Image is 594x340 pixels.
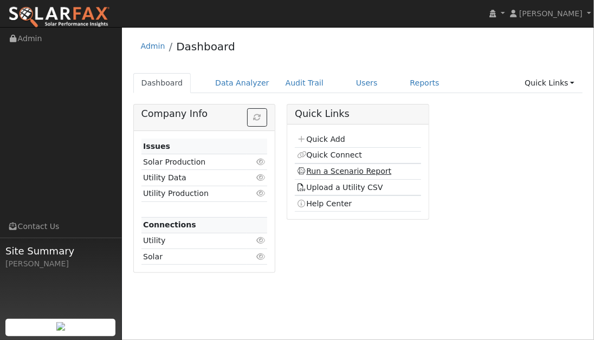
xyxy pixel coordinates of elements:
[519,9,583,18] span: [PERSON_NAME]
[297,167,392,175] a: Run a Scenario Report
[402,73,448,93] a: Reports
[141,154,247,170] td: Solar Production
[141,42,165,50] a: Admin
[141,108,267,120] h5: Company Info
[56,322,65,331] img: retrieve
[256,174,266,181] i: Click to view
[297,199,352,208] a: Help Center
[133,73,191,93] a: Dashboard
[8,6,110,29] img: SolarFax
[176,40,235,53] a: Dashboard
[141,186,247,201] td: Utility Production
[256,253,266,260] i: Click to view
[277,73,332,93] a: Audit Trail
[141,249,247,265] td: Solar
[143,142,170,151] strong: Issues
[141,233,247,249] td: Utility
[297,183,383,192] a: Upload a Utility CSV
[297,135,345,143] a: Quick Add
[516,73,583,93] a: Quick Links
[256,237,266,244] i: Click to view
[295,108,421,120] h5: Quick Links
[5,258,116,270] div: [PERSON_NAME]
[256,189,266,197] i: Click to view
[297,151,362,159] a: Quick Connect
[5,244,116,258] span: Site Summary
[348,73,386,93] a: Users
[141,170,247,186] td: Utility Data
[256,158,266,166] i: Click to view
[143,220,196,229] strong: Connections
[207,73,277,93] a: Data Analyzer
